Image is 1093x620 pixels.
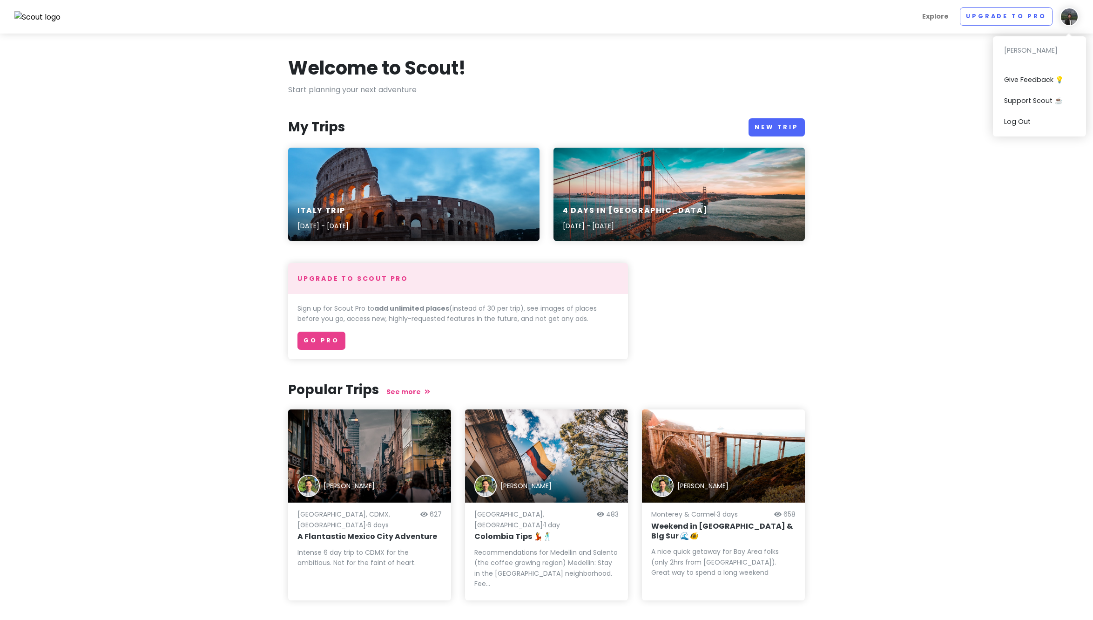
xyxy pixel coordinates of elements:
[297,475,320,497] img: Trip author
[474,475,497,497] img: Trip author
[651,546,796,578] div: A nice quick getaway for Bay Area folks (only 2hrs from [GEOGRAPHIC_DATA]). Great way to spend a ...
[1060,7,1079,26] img: User profile
[474,532,619,542] h6: Colombia Tips 💃🕺
[324,481,375,491] div: [PERSON_NAME]
[651,509,770,519] p: Monterey & Carmel · 3 days
[465,409,628,600] a: Trip author[PERSON_NAME][GEOGRAPHIC_DATA], [GEOGRAPHIC_DATA]·1 day483Colombia Tips 💃🕺Recommendati...
[297,303,619,324] p: Sign up for Scout Pro to (instead of 30 per trip), see images of places before you go, access new...
[553,148,805,241] a: 4 Days in [GEOGRAPHIC_DATA][DATE] - [DATE]
[563,206,708,216] h6: 4 Days in [GEOGRAPHIC_DATA]
[993,69,1086,90] a: Give Feedback 💡
[430,510,442,519] span: 627
[651,522,796,541] h6: Weekend in [GEOGRAPHIC_DATA] & Big Sur 🌊🐠
[14,11,61,23] img: Scout logo
[993,90,1086,111] a: Support Scout ☕️
[474,547,619,589] div: Recommendations for Medellin and Salento (the coffee growing region) Medellin: Stay in the [GEOGR...
[297,532,442,542] h6: A Flantastic Mexico City Adventure
[297,332,345,350] a: Go Pro
[749,118,805,136] a: New Trip
[374,304,449,313] strong: add unlimited places
[288,56,466,80] h1: Welcome to Scout!
[677,481,729,491] div: [PERSON_NAME]
[386,387,430,396] a: See more
[297,274,619,283] h4: Upgrade to Scout Pro
[993,111,1086,132] a: Log Out
[474,509,593,530] p: [GEOGRAPHIC_DATA], [GEOGRAPHIC_DATA] · 1 day
[606,510,619,519] span: 483
[288,148,540,241] a: Colosseum arena photographyItaly Trip[DATE] - [DATE]
[783,510,796,519] span: 658
[960,7,1053,26] a: Upgrade to Pro
[918,7,952,26] a: Explore
[651,475,674,497] img: Trip author
[563,221,708,231] p: [DATE] - [DATE]
[297,206,349,216] h6: Italy Trip
[288,409,451,600] a: Trip author[PERSON_NAME][GEOGRAPHIC_DATA], CDMX, [GEOGRAPHIC_DATA]·6 days627A Flantastic Mexico C...
[297,547,442,568] div: Intense 6 day trip to CDMX for the ambitious. Not for the faint of heart.
[288,84,805,96] p: Start planning your next adventure
[297,509,417,530] p: [GEOGRAPHIC_DATA], CDMX, [GEOGRAPHIC_DATA] · 6 days
[500,481,552,491] div: [PERSON_NAME]
[297,221,349,231] p: [DATE] - [DATE]
[288,119,345,136] h3: My Trips
[288,382,805,398] h3: Popular Trips
[642,409,805,600] a: Trip author[PERSON_NAME]Monterey & Carmel·3 days658Weekend in [GEOGRAPHIC_DATA] & Big Sur 🌊🐠A nic...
